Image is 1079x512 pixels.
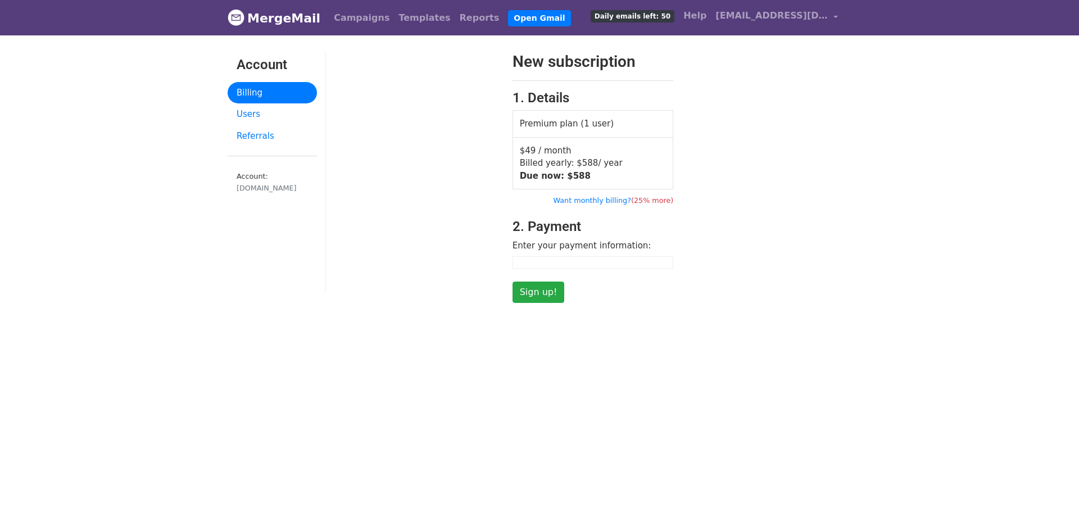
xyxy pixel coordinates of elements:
[228,82,317,104] a: Billing
[513,239,651,252] label: Enter your payment information:
[513,219,674,235] h3: 2. Payment
[520,171,591,181] strong: Due now: $
[228,9,244,26] img: MergeMail logo
[513,52,674,71] h2: New subscription
[329,7,394,29] a: Campaigns
[228,125,317,147] a: Referrals
[679,4,711,27] a: Help
[455,7,504,29] a: Reports
[237,172,308,193] small: Account:
[228,103,317,125] a: Users
[573,171,591,181] span: 588
[715,9,828,22] span: [EMAIL_ADDRESS][DOMAIN_NAME]
[228,6,320,30] a: MergeMail
[394,7,455,29] a: Templates
[513,282,565,303] input: Sign up!
[582,158,599,168] span: 588
[508,10,570,26] a: Open Gmail
[513,137,673,189] td: $49 / month Billed yearly: $ / year
[591,10,674,22] span: Daily emails left: 50
[711,4,842,31] a: [EMAIL_ADDRESS][DOMAIN_NAME]
[237,57,308,73] h3: Account
[237,183,308,193] div: [DOMAIN_NAME]
[553,196,673,205] a: Want monthly billing?(25% more)
[631,196,673,205] span: (25% more)
[586,4,679,27] a: Daily emails left: 50
[513,90,674,106] h3: 1. Details
[513,111,673,138] td: Premium plan (1 user)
